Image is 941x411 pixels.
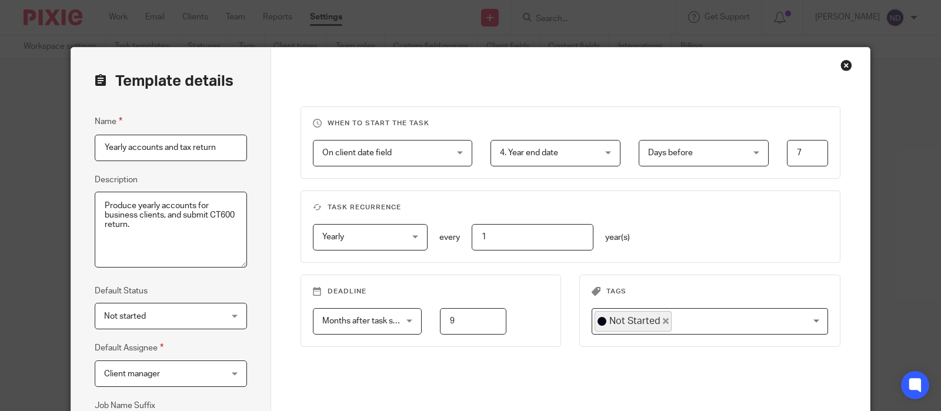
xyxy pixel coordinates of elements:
h3: Task recurrence [313,203,829,212]
label: Name [95,115,122,128]
h3: Deadline [313,287,549,296]
span: Days before [648,149,693,157]
span: Months after task starts [322,317,410,325]
h3: Tags [592,287,828,296]
input: Search for option [673,311,821,332]
button: Deselect Not Started [663,318,669,324]
textarea: Produce yearly accounts for business clients, and submit CT600 return. [95,192,247,268]
h2: Template details [95,71,233,91]
span: Not started [104,312,146,320]
label: Description [95,174,138,186]
div: Close this dialog window [840,59,852,71]
span: On client date field [322,149,392,157]
h3: When to start the task [313,119,829,128]
span: 4. Year end date [500,149,558,157]
div: Search for option [592,308,828,335]
span: year(s) [605,233,630,242]
span: Client manager [104,370,160,378]
label: Default Assignee [95,341,163,355]
p: every [439,232,460,243]
label: Default Status [95,285,148,297]
span: Not Started [609,315,660,328]
span: Yearly [322,233,344,241]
